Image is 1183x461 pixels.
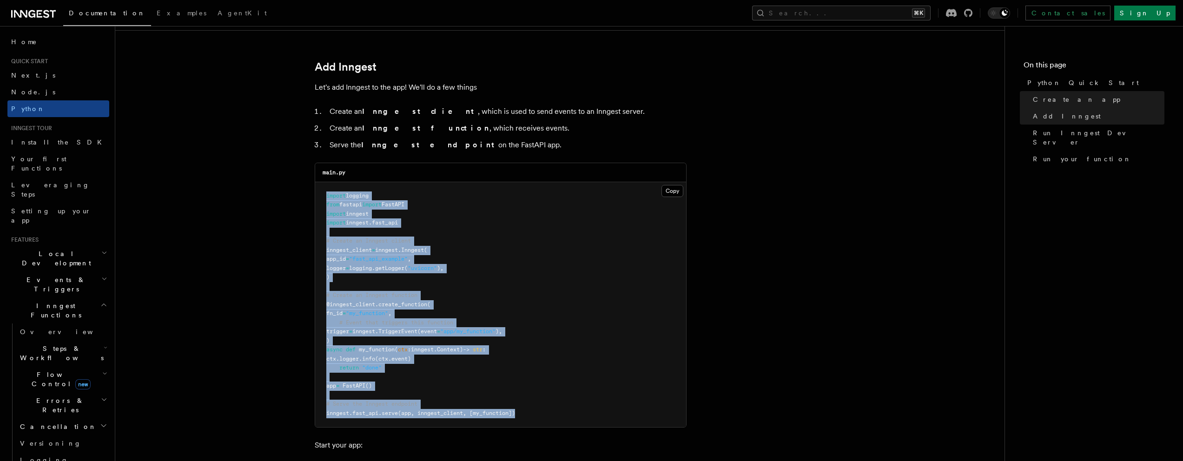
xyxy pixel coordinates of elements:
span: Inngest [401,247,424,253]
span: Quick start [7,58,48,65]
span: Leveraging Steps [11,181,90,198]
span: Overview [20,328,116,336]
a: Your first Functions [7,151,109,177]
span: Node.js [11,88,55,96]
span: @inngest_client [326,301,375,308]
span: inngest [346,211,369,217]
span: ctx [398,346,408,353]
span: () [365,382,372,389]
strong: Inngest client [362,107,478,116]
span: Local Development [7,249,101,268]
span: = [372,247,375,253]
span: . [398,247,401,253]
span: , [388,310,391,316]
span: getLogger [375,265,404,271]
span: = [346,256,349,262]
span: from [326,201,339,208]
span: # Event that triggers this function [339,319,453,326]
span: Setting up your app [11,207,91,224]
a: Versioning [16,435,109,452]
span: return [339,364,359,371]
span: serve [382,410,398,416]
span: Add Inngest [1033,112,1101,121]
span: = [343,310,346,316]
span: logger [326,265,346,271]
span: app_id [326,256,346,262]
span: : [408,346,411,353]
strong: Inngest function [362,124,489,132]
a: Python [7,100,109,117]
span: Run your function [1033,154,1131,164]
a: Overview [16,323,109,340]
span: Steps & Workflows [16,344,104,362]
span: , [408,256,411,262]
span: inngest [346,219,369,226]
a: Create an app [1029,91,1164,108]
button: Copy [661,185,683,197]
span: Flow Control [16,370,102,389]
button: Toggle dark mode [988,7,1010,19]
button: Inngest Functions [7,297,109,323]
span: : [482,346,486,353]
span: Create an app [1033,95,1120,104]
span: inngest [326,410,349,416]
span: . [349,410,352,416]
span: ), [496,328,502,335]
a: Home [7,33,109,50]
span: AgentKit [218,9,267,17]
span: Your first Functions [11,155,66,172]
span: async [326,346,343,353]
span: import [326,211,346,217]
p: Let's add Inngest to the app! We'll do a few things [315,81,687,94]
span: ) [326,337,330,344]
li: Create an , which is used to send events to an Inngest server. [327,105,687,118]
span: = [349,328,352,335]
button: Search...⌘K [752,6,931,20]
span: ), [437,265,443,271]
a: Install the SDK [7,134,109,151]
span: FastAPI [343,382,365,389]
button: Local Development [7,245,109,271]
span: ) [326,274,330,280]
span: inngest [411,346,434,353]
span: fast_api [372,219,398,226]
span: . [359,356,362,362]
span: Python Quick Start [1027,78,1139,87]
span: FastAPI [382,201,404,208]
span: logging [346,192,369,199]
span: -> [463,346,469,353]
span: Python [11,105,45,112]
span: . [336,356,339,362]
span: ( [395,346,398,353]
a: Documentation [63,3,151,26]
span: = [437,328,440,335]
span: import [326,219,346,226]
a: Node.js [7,84,109,100]
span: create_function [378,301,427,308]
a: Sign Up [1114,6,1176,20]
span: Documentation [69,9,145,17]
a: Contact sales [1025,6,1110,20]
button: Steps & Workflows [16,340,109,366]
li: Serve the on the FastAPI app. [327,138,687,151]
span: fastapi [339,201,362,208]
span: (event [417,328,437,335]
span: Features [7,236,39,244]
a: Examples [151,3,212,25]
span: logging. [349,265,375,271]
a: Add Inngest [1029,108,1164,125]
span: Next.js [11,72,55,79]
span: # Serve the Inngest endpoint [326,401,417,407]
a: Leveraging Steps [7,177,109,203]
p: Start your app: [315,439,687,452]
span: import [326,192,346,199]
span: Inngest tour [7,125,52,132]
button: Errors & Retries [16,392,109,418]
a: Run Inngest Dev Server [1029,125,1164,151]
span: my_function [359,346,395,353]
span: "fast_api_example" [349,256,408,262]
span: . [378,410,382,416]
a: Python Quick Start [1024,74,1164,91]
span: str [473,346,482,353]
span: ( [424,247,427,253]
